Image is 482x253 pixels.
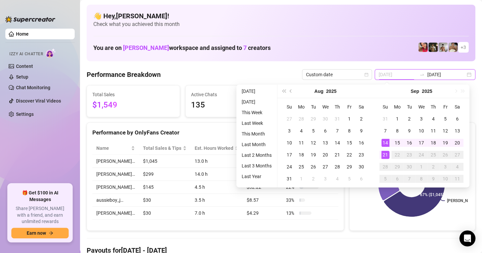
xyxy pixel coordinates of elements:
[239,172,274,180] li: Last Year
[427,149,439,161] td: 2025-09-25
[357,175,365,183] div: 6
[307,161,319,173] td: 2025-08-26
[391,149,403,161] td: 2025-09-22
[403,161,415,173] td: 2025-09-30
[243,194,282,207] td: $8.57
[92,91,174,98] span: Total Sales
[239,140,274,148] li: Last Month
[405,163,413,171] div: 30
[411,85,419,98] button: Choose a month
[333,175,341,183] div: 4
[139,142,191,155] th: Total Sales & Tips
[405,151,413,159] div: 23
[319,101,331,113] th: We
[239,119,274,127] li: Last Week
[285,127,293,135] div: 3
[355,173,367,185] td: 2025-09-06
[441,175,449,183] div: 10
[379,113,391,125] td: 2025-08-31
[345,175,353,183] div: 5
[191,181,243,194] td: 4.5 h
[441,115,449,123] div: 5
[321,139,329,147] div: 13
[453,151,461,159] div: 27
[307,149,319,161] td: 2025-08-19
[441,163,449,171] div: 3
[451,125,463,137] td: 2025-09-13
[319,137,331,149] td: 2025-08-13
[345,127,353,135] div: 8
[326,85,336,98] button: Choose a year
[92,155,139,168] td: [PERSON_NAME]…
[451,137,463,149] td: 2025-09-20
[429,115,437,123] div: 4
[357,127,365,135] div: 9
[295,173,307,185] td: 2025-09-01
[345,163,353,171] div: 29
[393,151,401,159] div: 22
[417,175,425,183] div: 8
[357,115,365,123] div: 2
[439,101,451,113] th: Fr
[283,137,295,149] td: 2025-08-10
[439,173,451,185] td: 2025-10-10
[92,168,139,181] td: [PERSON_NAME]…
[427,161,439,173] td: 2025-10-02
[379,149,391,161] td: 2025-09-21
[11,190,69,203] span: 🎁 Get $100 in AI Messages
[379,71,417,78] input: Start date
[319,125,331,137] td: 2025-08-06
[297,127,305,135] div: 4
[321,163,329,171] div: 27
[16,98,61,104] a: Discover Viral Videos
[16,74,28,80] a: Setup
[391,125,403,137] td: 2025-09-08
[345,115,353,123] div: 1
[345,139,353,147] div: 15
[438,43,448,52] img: aussieboy_j
[343,161,355,173] td: 2025-08-29
[333,163,341,171] div: 28
[309,175,317,183] div: 2
[93,11,469,21] h4: 👋 Hey, [PERSON_NAME] !
[285,115,293,123] div: 27
[307,173,319,185] td: 2025-09-02
[418,43,428,52] img: Vanessa
[451,113,463,125] td: 2025-09-06
[381,115,389,123] div: 31
[333,151,341,159] div: 21
[441,139,449,147] div: 19
[453,127,461,135] div: 13
[427,125,439,137] td: 2025-09-11
[297,139,305,147] div: 11
[295,101,307,113] th: Mo
[46,48,56,58] img: AI Chatter
[381,163,389,171] div: 28
[16,64,33,69] a: Content
[461,44,466,51] span: + 3
[309,127,317,135] div: 5
[427,137,439,149] td: 2025-09-18
[405,139,413,147] div: 16
[427,113,439,125] td: 2025-09-04
[87,70,161,79] h4: Performance Breakdown
[96,144,130,152] span: Name
[93,21,469,28] span: Check what you achieved this month
[285,151,293,159] div: 17
[331,113,343,125] td: 2025-07-31
[343,173,355,185] td: 2025-09-05
[355,113,367,125] td: 2025-08-02
[331,125,343,137] td: 2025-08-07
[319,113,331,125] td: 2025-07-30
[422,85,432,98] button: Choose a year
[343,113,355,125] td: 2025-08-01
[357,139,365,147] div: 16
[321,115,329,123] div: 30
[403,173,415,185] td: 2025-10-07
[451,149,463,161] td: 2025-09-27
[139,155,191,168] td: $1,045
[309,115,317,123] div: 29
[191,155,243,168] td: 13.0 h
[307,125,319,137] td: 2025-08-05
[429,139,437,147] div: 18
